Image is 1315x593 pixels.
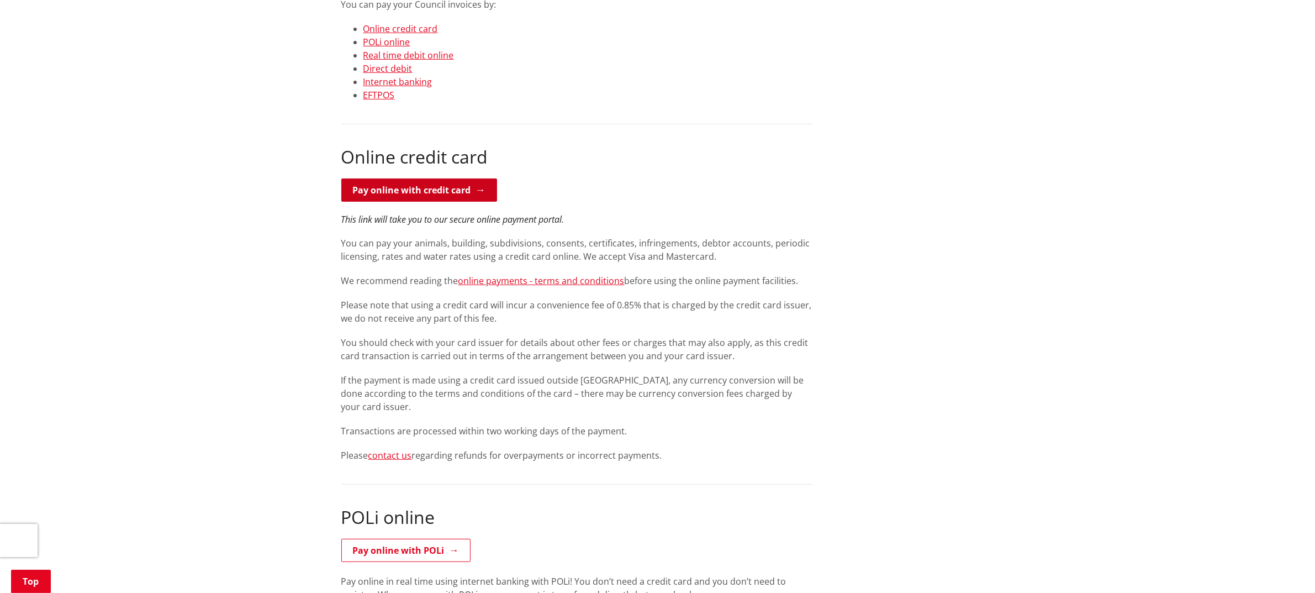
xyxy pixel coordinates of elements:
[341,213,564,225] em: This link will take you to our secure online payment portal.
[458,275,625,287] a: online payments - terms and conditions
[368,449,412,461] a: contact us
[363,62,413,75] a: Direct debit
[363,23,438,35] a: Online credit card
[341,179,497,202] a: Pay online with credit card
[341,336,812,363] p: You should check with your card issuer for details about other fees or charges that may also appl...
[363,76,432,88] a: Internet banking
[363,36,410,48] a: POLi online
[341,298,812,325] p: Please note that using a credit card will incur a convenience fee of 0.85% that is charged by the...
[341,374,812,413] p: If the payment is made using a credit card issued outside [GEOGRAPHIC_DATA], any currency convers...
[363,49,454,61] a: Real time debit online
[341,146,812,167] h2: Online credit card
[341,274,812,287] p: We recommend reading the before using the online payment facilities.
[363,89,395,101] a: EFTPOS
[341,237,812,263] p: You can pay your animals, building, subdivisions, consents, certificates, infringements, debtor a...
[341,539,471,562] a: Pay online with POLi
[1264,547,1304,586] iframe: Messenger Launcher
[341,507,812,528] h2: POLi online
[11,570,51,593] a: Top
[341,449,812,462] p: Please regarding refunds for overpayments or incorrect payments.
[341,424,812,438] p: Transactions are processed within two working days of the payment.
